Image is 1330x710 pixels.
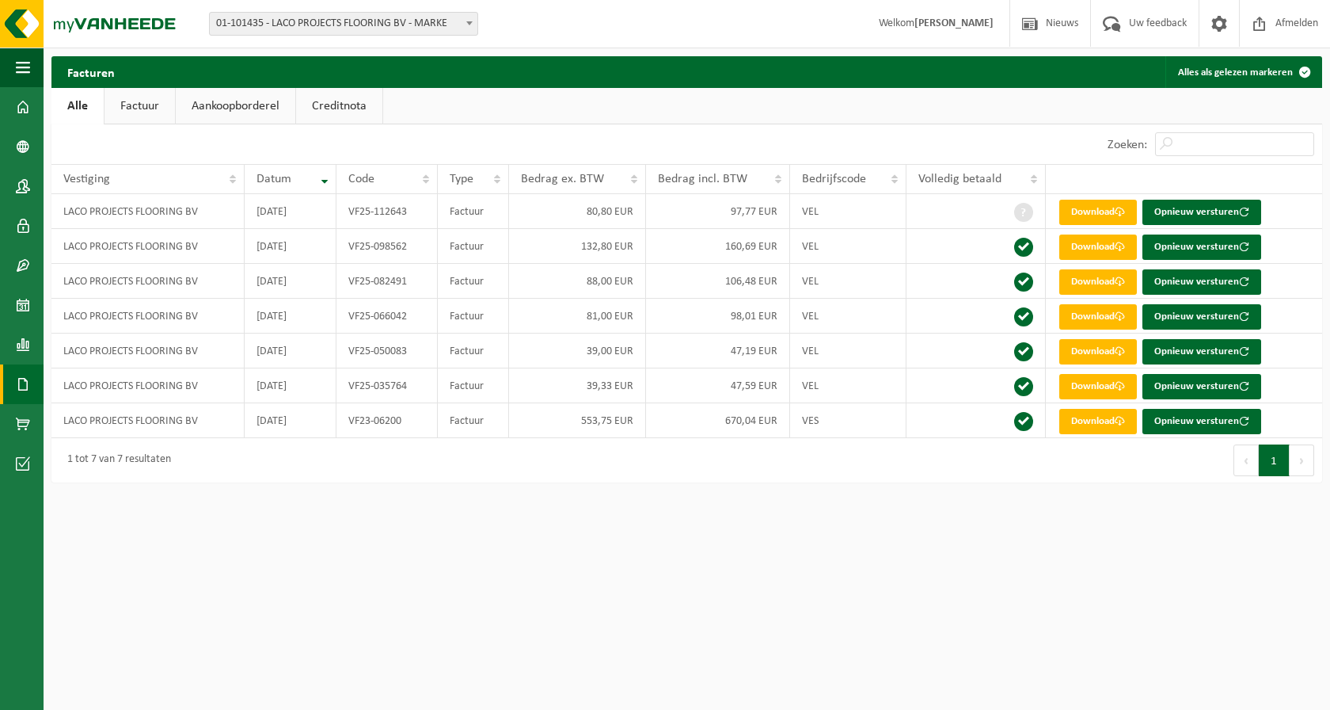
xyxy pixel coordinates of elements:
[509,334,646,368] td: 39,00 EUR
[336,299,438,334] td: VF25-066042
[51,299,245,334] td: LACO PROJECTS FLOORING BV
[509,299,646,334] td: 81,00 EUR
[1059,339,1137,365] a: Download
[646,299,790,334] td: 98,01 EUR
[521,173,604,185] span: Bedrag ex. BTW
[1165,56,1320,88] button: Alles als gelezen markeren
[336,229,438,264] td: VF25-098562
[51,194,245,229] td: LACO PROJECTS FLOORING BV
[658,173,747,185] span: Bedrag incl. BTW
[509,264,646,299] td: 88,00 EUR
[1259,445,1290,476] button: 1
[646,264,790,299] td: 106,48 EUR
[1142,200,1261,225] button: Opnieuw versturen
[918,173,1001,185] span: Volledig betaald
[438,368,509,403] td: Factuur
[336,264,438,299] td: VF25-082491
[348,173,374,185] span: Code
[51,56,131,87] h2: Facturen
[210,13,477,35] span: 01-101435 - LACO PROJECTS FLOORING BV - MARKE
[509,229,646,264] td: 132,80 EUR
[51,403,245,438] td: LACO PROJECTS FLOORING BV
[646,334,790,368] td: 47,19 EUR
[336,334,438,368] td: VF25-050083
[1059,409,1137,434] a: Download
[790,403,906,438] td: VES
[438,403,509,438] td: Factuur
[790,299,906,334] td: VEL
[245,194,336,229] td: [DATE]
[509,403,646,438] td: 553,75 EUR
[450,173,473,185] span: Type
[914,17,994,29] strong: [PERSON_NAME]
[51,88,104,124] a: Alle
[245,264,336,299] td: [DATE]
[1059,200,1137,225] a: Download
[646,403,790,438] td: 670,04 EUR
[790,229,906,264] td: VEL
[438,299,509,334] td: Factuur
[1142,235,1261,260] button: Opnieuw versturen
[790,194,906,229] td: VEL
[245,299,336,334] td: [DATE]
[509,368,646,403] td: 39,33 EUR
[296,88,382,124] a: Creditnota
[1059,269,1137,295] a: Download
[256,173,291,185] span: Datum
[438,194,509,229] td: Factuur
[176,88,295,124] a: Aankoopborderel
[59,446,171,475] div: 1 tot 7 van 7 resultaten
[1108,139,1147,151] label: Zoeken:
[336,368,438,403] td: VF25-035764
[63,173,110,185] span: Vestiging
[646,368,790,403] td: 47,59 EUR
[1059,374,1137,399] a: Download
[438,229,509,264] td: Factuur
[1142,304,1261,330] button: Opnieuw versturen
[209,12,478,36] span: 01-101435 - LACO PROJECTS FLOORING BV - MARKE
[245,403,336,438] td: [DATE]
[790,264,906,299] td: VEL
[51,368,245,403] td: LACO PROJECTS FLOORING BV
[245,368,336,403] td: [DATE]
[1142,339,1261,365] button: Opnieuw versturen
[245,229,336,264] td: [DATE]
[438,334,509,368] td: Factuur
[1059,235,1137,260] a: Download
[336,403,438,438] td: VF23-06200
[51,264,245,299] td: LACO PROJECTS FLOORING BV
[790,334,906,368] td: VEL
[790,368,906,403] td: VEL
[438,264,509,299] td: Factuur
[336,194,438,229] td: VF25-112643
[1233,445,1259,476] button: Previous
[509,194,646,229] td: 80,80 EUR
[245,334,336,368] td: [DATE]
[1142,409,1261,434] button: Opnieuw versturen
[646,194,790,229] td: 97,77 EUR
[1290,445,1314,476] button: Next
[51,334,245,368] td: LACO PROJECTS FLOORING BV
[1142,269,1261,295] button: Opnieuw versturen
[802,173,866,185] span: Bedrijfscode
[1142,374,1261,399] button: Opnieuw versturen
[51,229,245,264] td: LACO PROJECTS FLOORING BV
[646,229,790,264] td: 160,69 EUR
[1059,304,1137,330] a: Download
[104,88,175,124] a: Factuur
